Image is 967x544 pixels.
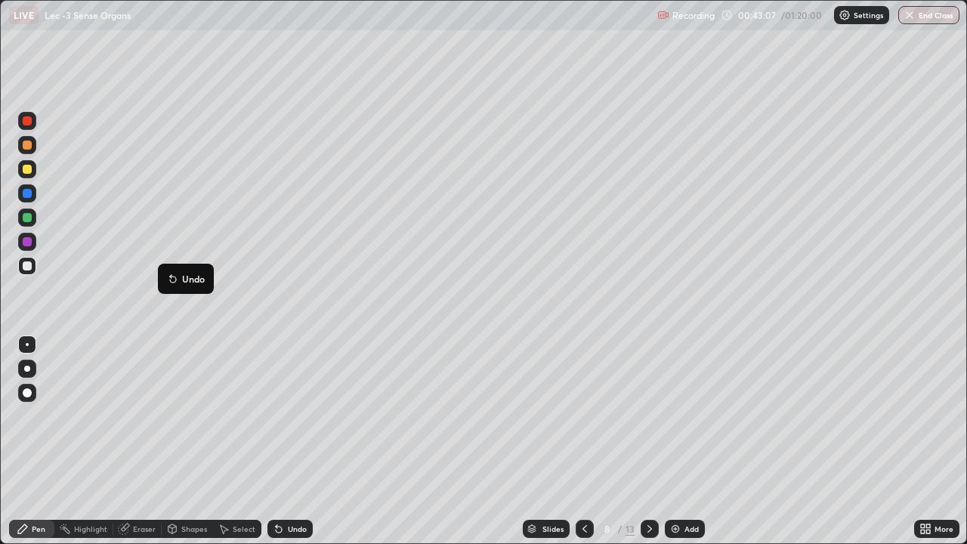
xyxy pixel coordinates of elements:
[854,11,883,19] p: Settings
[626,522,635,536] div: 13
[32,525,45,533] div: Pen
[935,525,953,533] div: More
[182,273,205,285] p: Undo
[898,6,959,24] button: End Class
[233,525,255,533] div: Select
[684,525,699,533] div: Add
[618,524,623,533] div: /
[164,270,208,288] button: Undo
[672,10,715,21] p: Recording
[133,525,156,533] div: Eraser
[288,525,307,533] div: Undo
[542,525,564,533] div: Slides
[839,9,851,21] img: class-settings-icons
[74,525,107,533] div: Highlight
[181,525,207,533] div: Shapes
[904,9,916,21] img: end-class-cross
[14,9,34,21] p: LIVE
[669,523,681,535] img: add-slide-button
[600,524,615,533] div: 8
[45,9,131,21] p: Lec -3 Sense Organs
[657,9,669,21] img: recording.375f2c34.svg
